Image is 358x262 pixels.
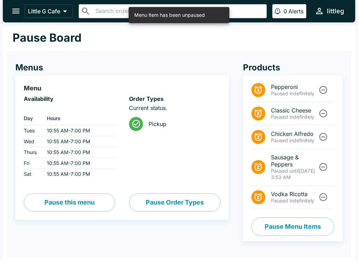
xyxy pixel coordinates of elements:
[129,95,220,102] h6: Order Types
[41,125,115,136] td: 10:55 AM - 7:00 PM
[271,137,317,144] p: Paused indefinitely
[93,6,264,16] input: Search orders by name or phone number
[284,8,287,15] p: 0
[41,147,115,158] td: 10:55 AM - 7:00 PM
[271,130,317,137] span: Chicken Alfredo
[271,83,317,90] span: Pepperoni
[15,62,229,73] h4: Menus
[129,104,220,111] p: Current status.
[41,169,115,180] td: 10:55 AM - 7:00 PM
[41,158,115,169] td: 10:55 AM - 7:00 PM
[271,191,317,198] span: Vodka Ricotta
[288,8,303,15] p: Alerts
[129,193,220,212] button: Pause Order Types
[271,90,317,97] p: Paused indefinitely
[317,160,330,173] button: Unpause
[24,104,115,111] p: ‏
[41,136,115,147] td: 10:55 AM - 7:00 PM
[317,130,330,143] button: Unpause
[28,8,60,15] p: Little G Cafe
[271,168,299,174] span: Paused until
[24,147,41,158] td: Thurs
[24,158,41,169] td: Fri
[24,95,115,102] h6: Availability
[271,114,317,120] p: Paused indefinitely
[327,7,344,15] div: littleg
[312,4,347,19] button: littleg
[24,125,41,136] td: Tues
[271,154,317,168] span: Sausage & Peppers
[271,107,317,114] span: Classic Cheese
[271,168,317,180] p: [DATE] 3:53 AM
[134,9,205,21] div: Menu item has been unpaused
[317,191,330,204] button: Unpause
[251,218,334,236] button: Pause Menu Items
[24,136,41,147] td: Wed
[24,169,41,180] td: Sat
[41,111,115,125] th: Hours
[317,107,330,120] button: Unpause
[13,31,81,45] h1: Pause Board
[24,193,115,212] button: Pause this menu
[149,120,215,127] span: Pickup
[7,2,25,20] button: open drawer
[243,62,343,73] h4: Products
[25,5,73,18] button: Little G Cafe
[317,83,330,96] button: Unpause
[271,198,317,204] p: Paused indefinitely
[24,111,41,125] th: Day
